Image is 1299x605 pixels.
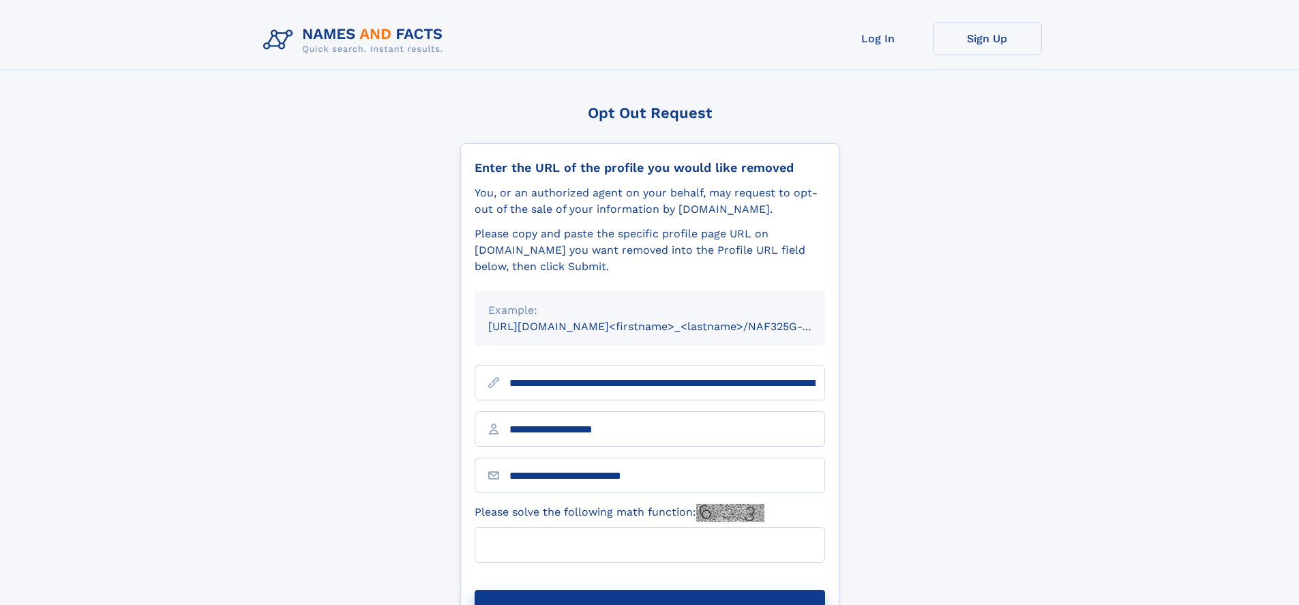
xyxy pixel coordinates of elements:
div: You, or an authorized agent on your behalf, may request to opt-out of the sale of your informatio... [475,185,825,218]
small: [URL][DOMAIN_NAME]<firstname>_<lastname>/NAF325G-xxxxxxxx [488,320,851,333]
img: Logo Names and Facts [258,22,454,59]
div: Please copy and paste the specific profile page URL on [DOMAIN_NAME] you want removed into the Pr... [475,226,825,275]
div: Enter the URL of the profile you would like removed [475,160,825,175]
div: Example: [488,302,811,319]
a: Log In [824,22,933,55]
label: Please solve the following math function: [475,504,764,522]
div: Opt Out Request [460,104,839,121]
a: Sign Up [933,22,1042,55]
